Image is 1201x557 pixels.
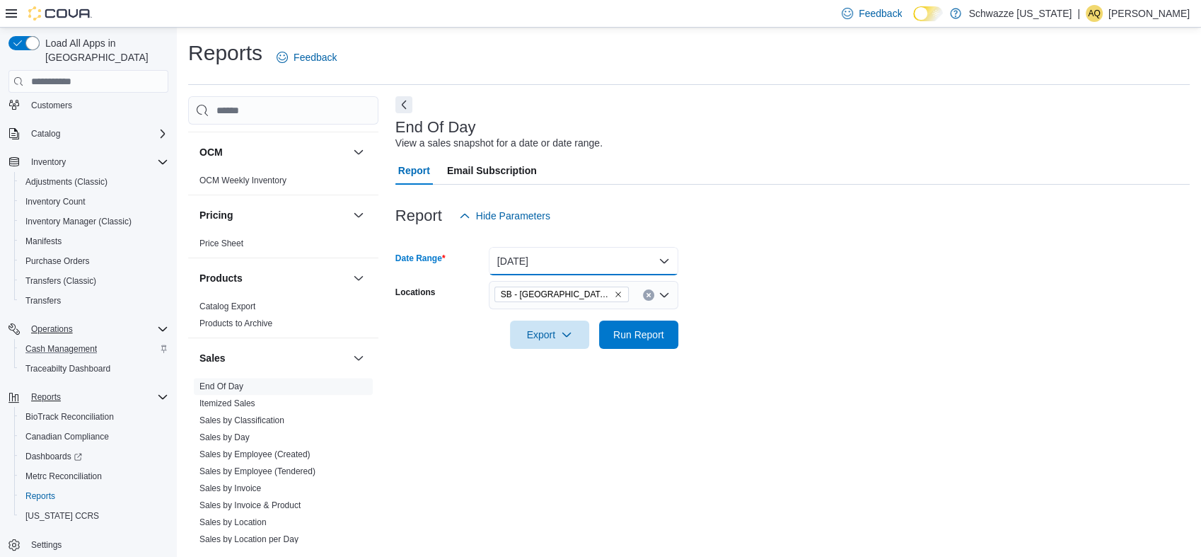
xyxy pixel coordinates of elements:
[199,238,243,249] span: Price Sheet
[25,471,102,482] span: Metrc Reconciliation
[199,175,286,186] span: OCM Weekly Inventory
[510,321,589,349] button: Export
[199,517,267,528] span: Sales by Location
[14,192,174,212] button: Inventory Count
[31,128,60,139] span: Catalog
[20,408,120,425] a: BioTrack Reconciliation
[271,43,342,71] a: Feedback
[14,427,174,447] button: Canadian Compliance
[350,350,367,367] button: Sales
[199,432,250,443] span: Sales by Day
[14,466,174,486] button: Metrc Reconciliation
[20,340,168,357] span: Cash Management
[25,321,168,338] span: Operations
[25,321,79,338] button: Operations
[199,145,223,159] h3: OCM
[199,500,301,510] a: Sales by Invoice & Product
[14,212,174,231] button: Inventory Manager (Classic)
[859,6,902,21] span: Feedback
[14,339,174,359] button: Cash Management
[395,96,412,113] button: Next
[476,209,550,223] span: Hide Parameters
[25,451,82,462] span: Dashboards
[199,466,315,476] a: Sales by Employee (Tendered)
[199,500,301,511] span: Sales by Invoice & Product
[188,298,378,338] div: Products
[199,449,311,460] span: Sales by Employee (Created)
[350,144,367,161] button: OCM
[25,176,108,188] span: Adjustments (Classic)
[31,323,73,335] span: Operations
[20,468,108,485] a: Metrc Reconciliation
[599,321,678,349] button: Run Report
[25,510,99,522] span: [US_STATE] CCRS
[199,398,255,409] span: Itemized Sales
[3,387,174,407] button: Reports
[658,289,670,301] button: Open list of options
[968,5,1072,22] p: Schwazze [US_STATE]
[199,208,347,222] button: Pricing
[199,534,298,545] span: Sales by Location per Day
[20,173,168,190] span: Adjustments (Classic)
[199,145,347,159] button: OCM
[614,290,622,299] button: Remove SB - Fort Collins from selection in this group
[25,154,168,171] span: Inventory
[25,295,61,306] span: Transfers
[25,411,114,423] span: BioTrack Reconciliation
[31,539,62,551] span: Settings
[453,202,556,230] button: Hide Parameters
[20,448,88,465] a: Dashboards
[25,389,66,406] button: Reports
[199,381,243,391] a: End Of Day
[199,351,347,365] button: Sales
[28,6,92,21] img: Cova
[199,301,255,312] span: Catalog Export
[199,208,233,222] h3: Pricing
[14,359,174,379] button: Traceabilty Dashboard
[395,253,446,264] label: Date Range
[20,233,67,250] a: Manifests
[20,428,168,445] span: Canadian Compliance
[14,486,174,506] button: Reports
[1086,5,1103,22] div: Anastasia Queen
[398,156,430,185] span: Report
[25,196,86,207] span: Inventory Count
[25,154,71,171] button: Inventory
[294,50,337,64] span: Feedback
[20,213,168,230] span: Inventory Manager (Classic)
[3,124,174,144] button: Catalog
[20,408,168,425] span: BioTrack Reconciliation
[1108,5,1190,22] p: [PERSON_NAME]
[25,536,67,553] a: Settings
[20,340,103,357] a: Cash Management
[199,318,272,328] a: Products to Archive
[20,272,102,289] a: Transfers (Classic)
[25,363,110,374] span: Traceabilty Dashboard
[14,231,174,251] button: Manifests
[188,235,378,258] div: Pricing
[20,253,95,270] a: Purchase Orders
[199,517,267,527] a: Sales by Location
[199,449,311,459] a: Sales by Employee (Created)
[913,6,943,21] input: Dark Mode
[25,275,96,287] span: Transfers (Classic)
[518,321,581,349] span: Export
[31,156,66,168] span: Inventory
[31,391,61,403] span: Reports
[395,136,603,151] div: View a sales snapshot for a date or date range.
[913,21,914,22] span: Dark Mode
[501,287,611,302] span: SB - [GEOGRAPHIC_DATA][PERSON_NAME]
[25,236,62,247] span: Manifests
[199,415,284,425] a: Sales by Classification
[199,534,298,544] a: Sales by Location per Day
[25,431,109,442] span: Canadian Compliance
[20,428,115,445] a: Canadian Compliance
[199,483,261,493] a: Sales by Invoice
[199,415,284,426] span: Sales by Classification
[25,125,66,142] button: Catalog
[25,255,90,267] span: Purchase Orders
[199,432,250,442] a: Sales by Day
[199,271,243,285] h3: Products
[25,490,55,502] span: Reports
[20,360,116,377] a: Traceabilty Dashboard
